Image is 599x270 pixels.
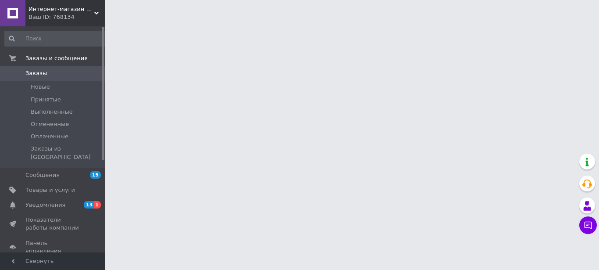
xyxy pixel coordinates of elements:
span: Заказы и сообщения [25,54,88,62]
span: Заказы из [GEOGRAPHIC_DATA] [31,145,107,161]
div: Ваш ID: 768134 [29,13,105,21]
span: Принятые [31,96,61,104]
span: Панель управления [25,239,81,255]
span: Отмененные [31,120,69,128]
span: 13 [84,201,94,209]
span: 1 [94,201,101,209]
span: Уведомления [25,201,65,209]
span: Интернет-магазин "Kid Toys" [29,5,94,13]
span: Новые [31,83,50,91]
input: Поиск [4,31,108,47]
span: Сообщения [25,171,60,179]
span: Показатели работы компании [25,216,81,232]
span: Оплаченные [31,133,68,140]
span: Товары и услуги [25,186,75,194]
span: Заказы [25,69,47,77]
span: Выполненные [31,108,73,116]
span: 15 [90,171,101,179]
button: Чат с покупателем [579,216,597,234]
